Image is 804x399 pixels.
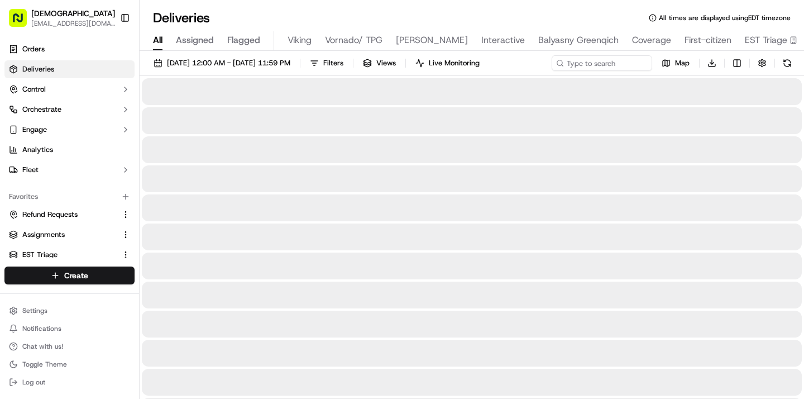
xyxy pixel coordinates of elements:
[167,58,290,68] span: [DATE] 12:00 AM - [DATE] 11:59 PM
[22,125,47,135] span: Engage
[227,34,260,47] span: Flagged
[31,19,115,28] button: [EMAIL_ADDRESS][DOMAIN_NAME]
[176,34,214,47] span: Assigned
[376,58,396,68] span: Views
[4,303,135,319] button: Settings
[396,34,468,47] span: [PERSON_NAME]
[538,34,619,47] span: Balyasny Greenqich
[22,306,47,315] span: Settings
[410,55,485,71] button: Live Monitoring
[4,80,135,98] button: Control
[9,210,117,220] a: Refund Requests
[4,321,135,336] button: Notifications
[4,374,135,390] button: Log out
[325,34,382,47] span: Vornado/ TPG
[4,267,135,284] button: Create
[288,34,312,47] span: Viking
[22,145,53,155] span: Analytics
[22,64,54,74] span: Deliveries
[4,60,135,78] a: Deliveries
[685,34,731,47] span: First-citizen
[632,34,671,47] span: Coverage
[22,165,39,175] span: Fleet
[481,34,525,47] span: Interactive
[4,40,135,58] a: Orders
[4,121,135,139] button: Engage
[4,226,135,244] button: Assignments
[22,250,58,260] span: EST Triage
[22,360,67,369] span: Toggle Theme
[22,210,78,220] span: Refund Requests
[429,58,480,68] span: Live Monitoring
[22,378,45,387] span: Log out
[9,230,117,240] a: Assignments
[4,141,135,159] a: Analytics
[64,270,88,281] span: Create
[4,206,135,224] button: Refund Requests
[22,324,61,333] span: Notifications
[31,8,115,19] button: [DEMOGRAPHIC_DATA]
[22,84,46,94] span: Control
[4,357,135,372] button: Toggle Theme
[9,250,117,260] a: EST Triage
[153,34,162,47] span: All
[4,161,135,179] button: Fleet
[552,55,652,71] input: Type to search
[22,230,65,240] span: Assignments
[22,104,61,115] span: Orchestrate
[358,55,401,71] button: Views
[779,55,795,71] button: Refresh
[305,55,348,71] button: Filters
[149,55,295,71] button: [DATE] 12:00 AM - [DATE] 11:59 PM
[4,4,116,31] button: [DEMOGRAPHIC_DATA][EMAIL_ADDRESS][DOMAIN_NAME]
[4,101,135,118] button: Orchestrate
[745,34,787,47] span: EST Triage
[659,13,791,22] span: All times are displayed using EDT timezone
[675,58,690,68] span: Map
[22,342,63,351] span: Chat with us!
[4,246,135,264] button: EST Triage
[4,188,135,206] div: Favorites
[4,339,135,354] button: Chat with us!
[153,9,210,27] h1: Deliveries
[22,44,45,54] span: Orders
[323,58,343,68] span: Filters
[657,55,695,71] button: Map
